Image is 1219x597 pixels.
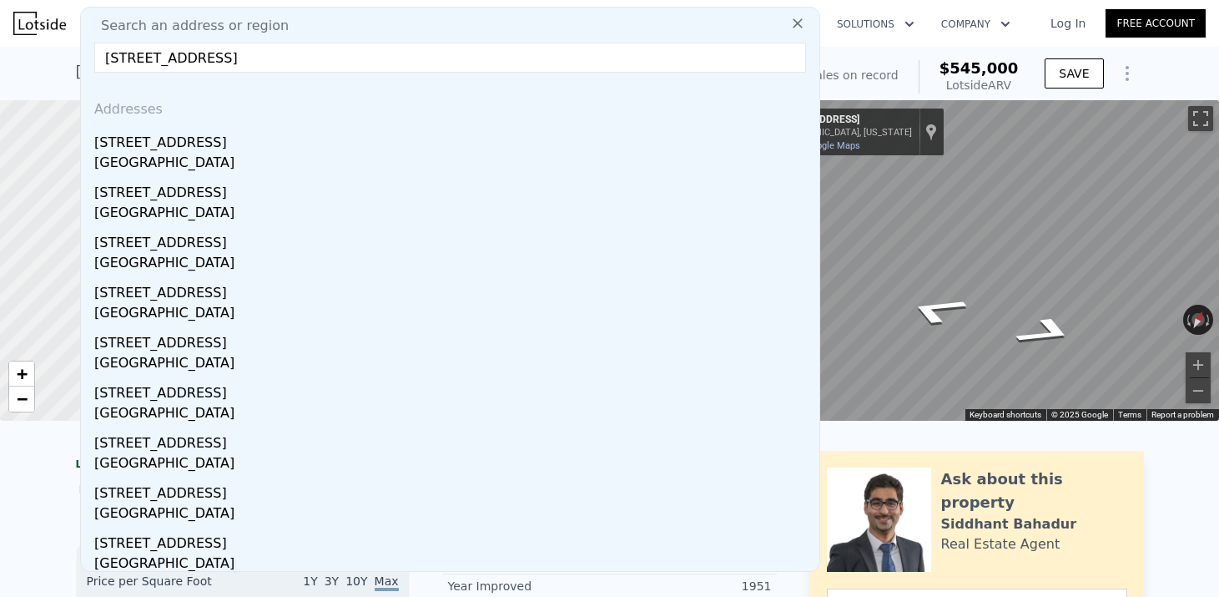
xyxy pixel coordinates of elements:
div: [STREET_ADDRESS] [94,226,813,253]
span: 10Y [345,574,367,588]
img: Lotside [13,12,66,35]
div: 1951 [610,578,772,594]
span: 3Y [325,574,339,588]
div: [STREET_ADDRESS] [94,377,813,403]
a: Log In [1030,15,1106,32]
div: [GEOGRAPHIC_DATA] [94,403,813,427]
div: LISTING & SALE HISTORY [76,458,410,474]
button: Zoom in [1186,352,1211,377]
button: Show Options [1111,57,1144,90]
div: Real Estate Agent [941,534,1060,554]
path: Go East, E Chicago St [990,310,1103,354]
div: [STREET_ADDRESS] [94,276,813,303]
div: [STREET_ADDRESS] [94,477,813,503]
button: SAVE [1045,58,1103,89]
div: [GEOGRAPHIC_DATA] [94,503,813,527]
div: [GEOGRAPHIC_DATA] [94,554,813,577]
button: Toggle fullscreen view [1188,106,1213,131]
div: [STREET_ADDRESS] [94,326,813,353]
div: [GEOGRAPHIC_DATA] [94,303,813,326]
div: [GEOGRAPHIC_DATA] [94,153,813,176]
span: Search an address or region [88,16,289,36]
span: − [17,388,28,409]
a: Show location on map [925,123,937,141]
div: [GEOGRAPHIC_DATA] [94,353,813,377]
button: Company [928,9,1024,39]
div: Siddhant Bahadur [941,514,1077,534]
div: Ask about this property [941,468,1127,514]
div: [GEOGRAPHIC_DATA] [94,453,813,477]
span: $545,000 [939,59,1019,77]
a: Report a problem [1151,410,1214,419]
span: 1Y [303,574,317,588]
div: [GEOGRAPHIC_DATA], [US_STATE] [770,127,912,138]
a: Zoom out [9,387,34,412]
div: [STREET_ADDRESS] , Kent , WA 98030 [76,60,355,83]
div: No sales history record for this property. [76,474,410,504]
div: [GEOGRAPHIC_DATA] [94,253,813,276]
button: Keyboard shortcuts [970,409,1041,421]
div: Street View [763,100,1219,421]
a: Zoom in [9,362,34,387]
div: Addresses [88,86,813,126]
button: Rotate counterclockwise [1183,305,1192,335]
path: Go West, E Chicago St [879,288,993,332]
span: Max [375,574,399,591]
button: Zoom out [1186,378,1211,403]
div: Year Improved [448,578,610,594]
input: Enter an address, city, region, neighborhood or zip code [94,43,806,73]
div: [STREET_ADDRESS] [94,176,813,203]
div: [STREET_ADDRESS] [94,126,813,153]
div: [STREET_ADDRESS] [94,527,813,554]
span: © 2025 Google [1051,410,1108,419]
button: Reset the view [1186,304,1211,336]
div: [STREET_ADDRESS] [770,114,912,127]
div: [STREET_ADDRESS] [94,427,813,453]
a: Free Account [1106,9,1206,38]
div: Map [763,100,1219,421]
span: + [17,363,28,384]
div: [GEOGRAPHIC_DATA] [94,203,813,226]
div: Lotside ARV [939,77,1019,94]
button: Rotate clockwise [1205,305,1214,335]
button: Solutions [824,9,928,39]
a: Terms (opens in new tab) [1118,410,1141,419]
